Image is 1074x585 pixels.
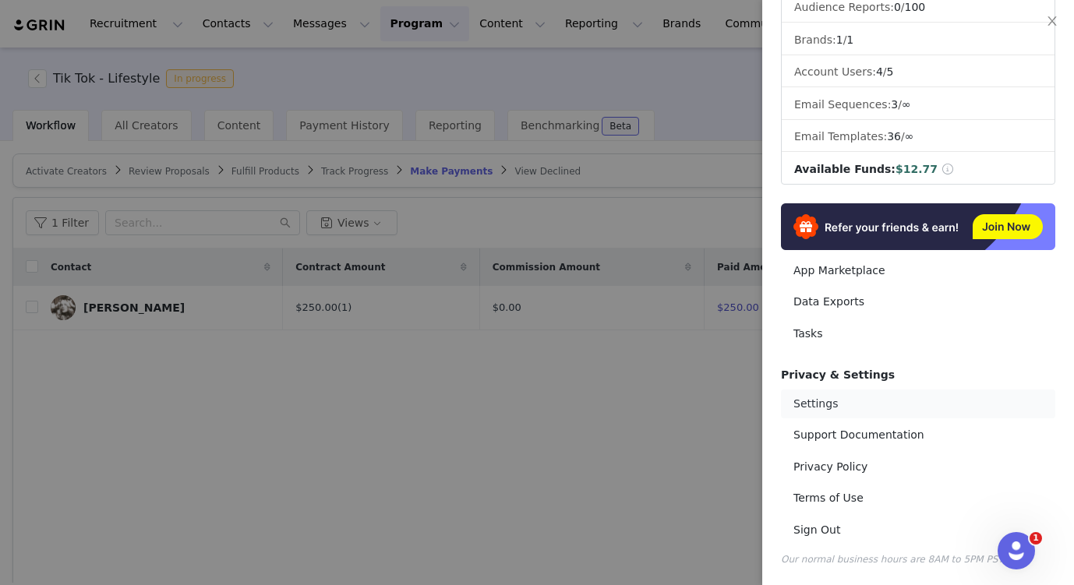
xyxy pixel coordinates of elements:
[836,33,854,46] span: /
[782,26,1055,55] li: Brands:
[876,65,894,78] span: /
[846,33,853,46] span: 1
[998,532,1035,569] iframe: Intercom live chat
[905,1,926,13] span: 100
[887,130,901,143] span: 36
[781,453,1055,481] a: Privacy Policy
[902,98,911,111] span: ∞
[782,58,1055,87] li: Account Users:
[891,98,898,111] span: 3
[781,203,1055,250] img: Refer & Earn
[781,319,1055,348] a: Tasks
[836,33,843,46] span: 1
[876,65,883,78] span: 4
[781,554,1005,565] span: Our normal business hours are 8AM to 5PM PST.
[782,122,1055,152] li: Email Templates:
[1046,15,1058,27] i: icon: close
[781,484,1055,513] a: Terms of Use
[781,516,1055,544] a: Sign Out
[891,98,910,111] span: /
[887,130,913,143] span: /
[794,163,896,175] span: Available Funds:
[782,90,1055,120] li: Email Sequences:
[781,256,1055,285] a: App Marketplace
[781,287,1055,316] a: Data Exports
[905,130,914,143] span: ∞
[781,421,1055,449] a: Support Documentation
[887,65,894,78] span: 5
[894,1,901,13] span: 0
[781,368,895,381] span: Privacy & Settings
[896,163,938,175] span: $12.77
[781,389,1055,418] a: Settings
[1030,532,1042,544] span: 1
